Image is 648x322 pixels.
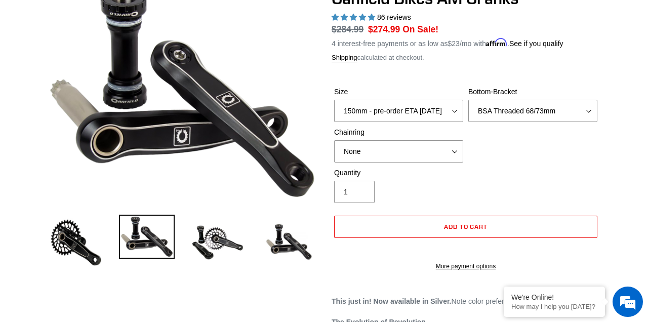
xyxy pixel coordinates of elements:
label: Size [334,87,463,97]
span: $23 [448,39,460,48]
p: How may I help you today? [511,303,597,310]
img: d_696896380_company_1647369064580_696896380 [32,51,58,76]
strong: This just in! Now available in Silver. [332,297,452,305]
span: Affirm [486,38,507,47]
a: See if you qualify - Learn more about Affirm Financing (opens in modal) [509,39,563,48]
span: We're online! [59,97,140,199]
textarea: Type your message and hit 'Enter' [5,215,193,250]
span: 4.97 stars [332,13,377,21]
s: $284.99 [332,24,363,34]
span: On Sale! [402,23,438,36]
a: More payment options [334,262,597,271]
span: Add to cart [444,223,488,230]
div: Chat with us now [68,57,185,70]
div: Navigation go back [11,56,26,71]
span: 86 reviews [377,13,411,21]
label: Quantity [334,168,463,178]
img: Load image into Gallery viewer, Canfield Bikes AM Cranks [48,215,104,270]
p: 4 interest-free payments or as low as /mo with . [332,36,563,49]
label: Bottom-Bracket [468,87,597,97]
div: calculated at checkout. [332,53,600,63]
p: Note color preference at checkout. [332,296,600,307]
img: Load image into Gallery viewer, Canfield Cranks [119,215,175,259]
img: Load image into Gallery viewer, Canfield Bikes AM Cranks [190,215,246,270]
span: $274.99 [368,24,400,34]
div: Minimize live chat window [166,5,190,29]
label: Chainring [334,127,463,138]
a: Shipping [332,54,357,62]
div: We're Online! [511,293,597,301]
button: Add to cart [334,216,597,238]
img: Load image into Gallery viewer, CANFIELD-AM_DH-CRANKS [261,215,316,270]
